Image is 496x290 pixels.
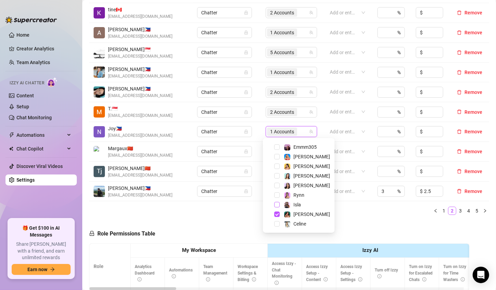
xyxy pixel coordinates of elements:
[454,167,485,176] button: Remove
[473,207,481,215] li: 5
[201,87,248,97] span: Chatter
[267,28,297,37] span: 1 Accounts
[440,207,448,215] a: 1
[432,207,440,215] button: left
[377,274,382,278] span: info-circle
[293,221,306,227] span: Celine
[293,202,301,207] span: Isla
[47,77,58,87] img: AI Chatter
[434,209,438,213] span: left
[108,112,172,119] span: [EMAIL_ADDRESS][DOMAIN_NAME]
[293,183,330,188] span: [PERSON_NAME]
[50,267,55,272] span: arrow-right
[457,10,462,15] span: delete
[464,70,482,75] span: Remove
[267,88,297,96] span: 2 Accounts
[274,212,280,217] span: Select tree node
[454,9,485,17] button: Remove
[244,90,248,94] span: lock
[457,129,462,134] span: delete
[454,147,485,156] button: Remove
[274,183,280,188] span: Select tree node
[465,207,472,215] a: 4
[94,67,105,78] img: Beverly Llamosa
[293,173,330,179] span: [PERSON_NAME]
[464,149,482,154] span: Remove
[94,146,105,157] img: Margaux
[201,8,248,18] span: Chatter
[108,132,172,139] span: [EMAIL_ADDRESS][DOMAIN_NAME]
[464,169,482,174] span: Remove
[274,144,280,150] span: Select tree node
[284,154,290,160] img: Ashley
[443,264,466,282] span: Turn on Izzy for Time Wasters
[94,106,105,118] img: Trixia Sy
[473,267,489,283] div: Open Intercom Messenger
[12,225,71,238] span: 🎁 Get $100 in AI Messages
[108,13,172,20] span: [EMAIL_ADDRESS][DOMAIN_NAME]
[201,126,248,137] span: Chatter
[464,89,482,95] span: Remove
[272,261,296,286] span: Access Izzy - Chat Monitoring
[201,67,248,77] span: Chatter
[108,26,172,33] span: [PERSON_NAME] 🇵🇭
[244,169,248,173] span: lock
[108,6,172,13] span: tine 🇨🇦
[274,154,280,159] span: Select tree node
[16,93,34,98] a: Content
[244,149,248,154] span: lock
[457,149,462,154] span: delete
[309,50,313,55] span: team
[440,207,448,215] li: 1
[94,186,105,197] img: John
[464,30,482,35] span: Remove
[456,207,464,215] li: 3
[12,241,71,261] span: Share [PERSON_NAME] with a friend, and earn unlimited rewards
[306,264,328,282] span: Access Izzy Setup - Content
[108,125,172,132] span: Joy 🇵🇭
[284,212,290,218] img: Jasmine
[293,192,304,198] span: Rynn
[169,268,193,279] span: Automations
[108,184,172,192] span: [PERSON_NAME] 🇵🇭
[481,207,489,215] button: right
[309,90,313,94] span: team
[267,9,297,17] span: 2 Accounts
[5,16,57,23] img: logo-BBDzfeDw.svg
[464,207,473,215] li: 4
[108,85,172,93] span: [PERSON_NAME] 🇵🇭
[16,164,63,169] a: Discover Viral Videos
[108,105,172,112] span: T. 🇸🇬
[422,277,426,281] span: info-circle
[274,221,280,227] span: Select tree node
[203,264,227,282] span: Team Management
[454,68,485,76] button: Remove
[206,277,210,281] span: info-circle
[9,132,14,138] span: thunderbolt
[94,47,105,58] img: Wyne
[12,264,71,275] button: Earn nowarrow-right
[16,32,29,38] a: Home
[244,70,248,74] span: lock
[284,221,290,227] img: Celine
[448,207,456,215] li: 2
[274,192,280,198] span: Select tree node
[340,264,362,282] span: Access Izzy Setup - Settings
[432,207,440,215] li: Previous Page
[94,126,105,137] img: Joy
[324,277,328,281] span: info-circle
[201,186,248,196] span: Chatter
[270,29,294,36] span: 1 Accounts
[16,43,71,54] a: Creator Analytics
[483,209,487,213] span: right
[457,90,462,95] span: delete
[267,48,297,57] span: 5 Accounts
[457,30,462,35] span: delete
[89,244,131,289] th: Role
[244,130,248,134] span: lock
[309,110,313,114] span: team
[284,202,290,208] img: Isla
[16,130,65,141] span: Automations
[454,128,485,136] button: Remove
[267,128,297,136] span: 1 Accounts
